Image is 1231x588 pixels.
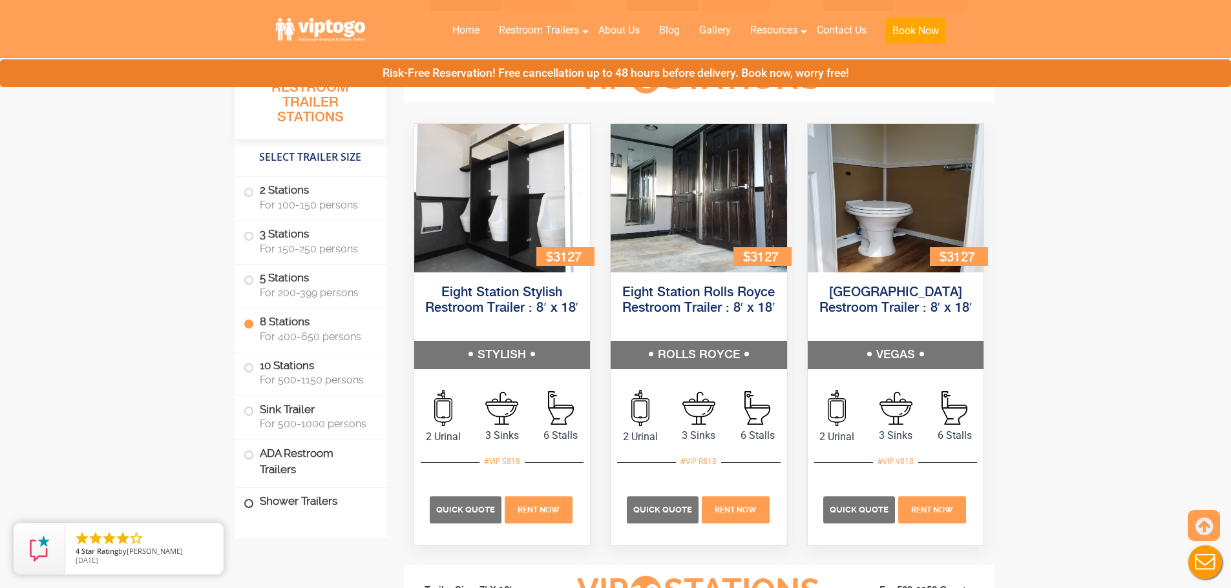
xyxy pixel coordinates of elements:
[129,531,144,546] li: 
[414,429,473,445] span: 2 Urinal
[260,287,371,299] span: For 200-399 persons
[127,546,183,556] span: [PERSON_NAME]
[244,309,377,349] label: 8 Stations
[479,453,525,470] div: #VIP S818
[260,374,371,386] span: For 500-1150 persons
[819,286,973,315] a: [GEOGRAPHIC_DATA] Restroom Trailer : 8′ x 18′
[260,330,371,343] span: For 400-650 persons
[81,546,118,556] span: Star Rating
[633,505,692,514] span: Quick Quote
[741,16,807,45] a: Resources
[669,428,728,443] span: 3 Sinks
[536,247,594,266] div: $3127
[649,16,689,45] a: Blog
[74,531,90,546] li: 
[715,505,757,514] span: Rent Now
[808,124,984,272] img: An image of 8 station shower outside view
[557,61,840,96] h3: VIP Stations
[443,16,489,45] a: Home
[733,247,792,266] div: $3127
[873,453,918,470] div: #VIP V818
[631,390,649,426] img: an icon of urinal
[101,531,117,546] li: 
[808,341,984,369] h5: VEGAS
[611,124,787,272] img: An image of 8 station shower outside view
[1179,536,1231,588] button: Live Chat
[88,531,103,546] li: 
[879,392,912,425] img: an icon of sink
[627,503,700,516] a: Quick Quote
[436,505,495,514] span: Quick Quote
[611,341,787,369] h5: ROLLS ROYCE
[876,16,955,52] a: Book Now
[26,536,52,562] img: Review Rating
[518,505,560,514] span: Rent Now
[631,63,661,94] span: 8
[728,428,787,443] span: 6 Stalls
[531,428,590,443] span: 6 Stalls
[867,428,925,443] span: 3 Sinks
[414,341,591,369] h5: STYLISH
[676,453,721,470] div: #VIP R818
[244,265,377,305] label: 5 Stations
[244,177,377,217] label: 2 Stations
[76,555,98,565] span: [DATE]
[930,247,988,266] div: $3127
[830,505,889,514] span: Quick Quote
[425,286,578,315] a: Eight Station Stylish Restroom Trailer : 8′ x 18′
[689,16,741,45] a: Gallery
[244,396,377,436] label: Sink Trailer
[886,18,945,44] button: Book Now
[611,429,669,445] span: 2 Urinal
[244,352,377,392] label: 10 Stations
[414,124,591,272] img: An image of 8 station shower outside view
[503,503,574,516] a: Rent Now
[682,392,715,425] img: an icon of sink
[911,505,953,514] span: Rent Now
[589,16,649,45] a: About Us
[76,547,213,556] span: by
[823,503,897,516] a: Quick Quote
[115,531,131,546] li: 
[76,546,79,556] span: 4
[235,145,386,170] h4: Select Trailer Size
[897,503,968,516] a: Rent Now
[260,243,371,255] span: For 150-250 persons
[434,390,452,426] img: an icon of urinal
[244,221,377,261] label: 3 Stations
[548,391,574,425] img: an icon of Stall
[244,488,377,516] label: Shower Trailers
[472,428,531,443] span: 3 Sinks
[744,391,770,425] img: an icon of Stall
[235,61,386,139] h3: All Portable Restroom Trailer Stations
[700,503,771,516] a: Rent Now
[260,199,371,211] span: For 100-150 persons
[808,429,867,445] span: 2 Urinal
[807,16,876,45] a: Contact Us
[942,391,967,425] img: an icon of Stall
[430,503,503,516] a: Quick Quote
[622,286,775,315] a: Eight Station Rolls Royce Restroom Trailer : 8′ x 18′
[244,440,377,483] label: ADA Restroom Trailers
[489,16,589,45] a: Restroom Trailers
[485,392,518,425] img: an icon of sink
[925,428,984,443] span: 6 Stalls
[260,418,371,430] span: For 500-1000 persons
[828,390,846,426] img: an icon of urinal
